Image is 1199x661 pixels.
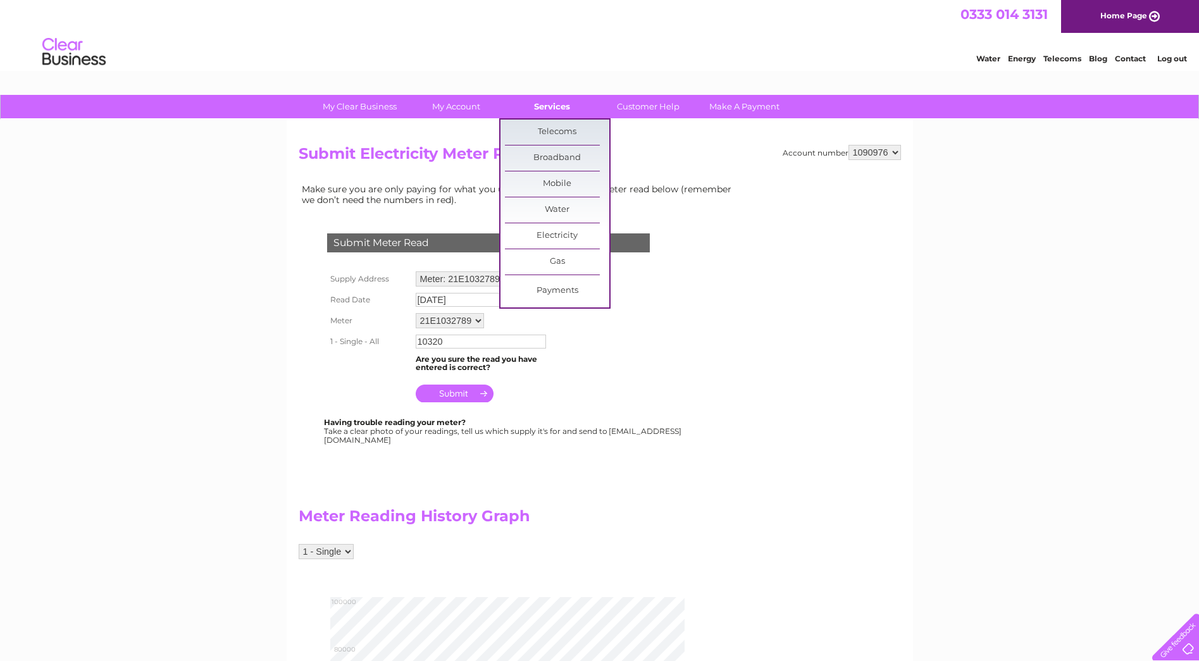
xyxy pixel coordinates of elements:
a: My Account [404,95,508,118]
a: My Clear Business [308,95,412,118]
a: Contact [1115,54,1146,63]
a: Payments [505,278,609,304]
h2: Submit Electricity Meter Read [299,145,901,169]
div: Account number [783,145,901,160]
a: Broadband [505,145,609,171]
th: Meter [324,310,413,331]
a: Water [976,54,1000,63]
td: Are you sure the read you have entered is correct? [413,352,570,376]
div: Take a clear photo of your readings, tell us which supply it's for and send to [EMAIL_ADDRESS][DO... [324,418,683,444]
th: Supply Address [324,268,413,290]
a: Mobile [505,171,609,197]
input: Submit [416,385,494,402]
a: 0333 014 3131 [960,6,1048,22]
td: Make sure you are only paying for what you use. Simply enter your meter read below (remember we d... [299,181,742,207]
div: Submit Meter Read [327,233,650,252]
a: Telecoms [505,120,609,145]
th: Read Date [324,290,413,310]
img: logo.png [42,33,106,71]
a: Telecoms [1043,54,1081,63]
div: Clear Business is a trading name of Verastar Limited (registered in [GEOGRAPHIC_DATA] No. 3667643... [301,7,899,61]
a: Make A Payment [692,95,797,118]
a: Electricity [505,223,609,249]
a: Log out [1157,54,1187,63]
th: 1 - Single - All [324,331,413,352]
a: Services [500,95,604,118]
b: Having trouble reading your meter? [324,417,466,427]
a: Energy [1008,54,1036,63]
h2: Meter Reading History Graph [299,507,742,531]
a: Gas [505,249,609,275]
a: Water [505,197,609,223]
a: Customer Help [596,95,700,118]
a: Blog [1089,54,1107,63]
